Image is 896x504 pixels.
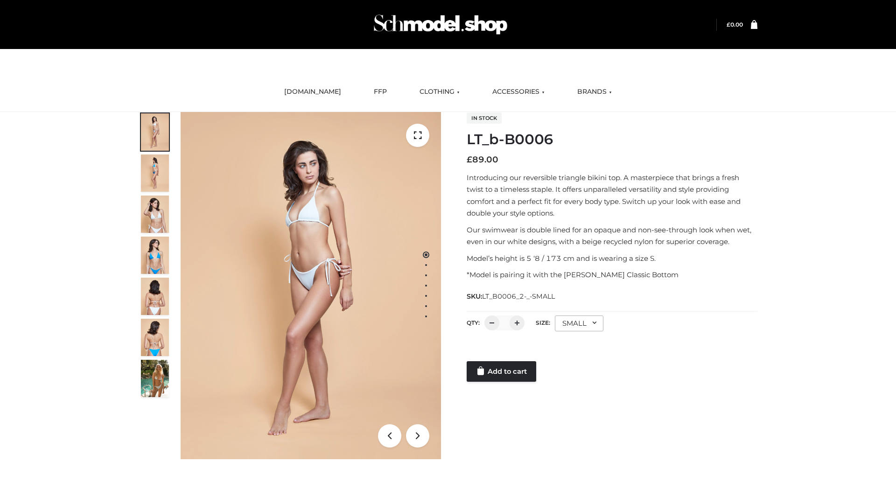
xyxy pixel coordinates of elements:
[467,131,757,148] h1: LT_b-B0006
[141,278,169,315] img: ArielClassicBikiniTop_CloudNine_AzureSky_OW114ECO_7-scaled.jpg
[141,154,169,192] img: ArielClassicBikiniTop_CloudNine_AzureSky_OW114ECO_2-scaled.jpg
[467,224,757,248] p: Our swimwear is double lined for an opaque and non-see-through look when wet, even in our white d...
[467,291,556,302] span: SKU:
[141,360,169,397] img: Arieltop_CloudNine_AzureSky2.jpg
[467,112,502,124] span: In stock
[141,196,169,233] img: ArielClassicBikiniTop_CloudNine_AzureSky_OW114ECO_3-scaled.jpg
[367,82,394,102] a: FFP
[727,21,730,28] span: £
[482,292,555,301] span: LT_B0006_2-_-SMALL
[141,113,169,151] img: ArielClassicBikiniTop_CloudNine_AzureSky_OW114ECO_1-scaled.jpg
[467,269,757,281] p: *Model is pairing it with the [PERSON_NAME] Classic Bottom
[485,82,552,102] a: ACCESSORIES
[277,82,348,102] a: [DOMAIN_NAME]
[467,319,480,326] label: QTY:
[467,172,757,219] p: Introducing our reversible triangle bikini top. A masterpiece that brings a fresh twist to a time...
[727,21,743,28] bdi: 0.00
[536,319,550,326] label: Size:
[413,82,467,102] a: CLOTHING
[727,21,743,28] a: £0.00
[555,315,603,331] div: SMALL
[467,361,536,382] a: Add to cart
[371,6,511,43] img: Schmodel Admin 964
[181,112,441,459] img: ArielClassicBikiniTop_CloudNine_AzureSky_OW114ECO_1
[467,154,498,165] bdi: 89.00
[467,252,757,265] p: Model’s height is 5 ‘8 / 173 cm and is wearing a size S.
[141,319,169,356] img: ArielClassicBikiniTop_CloudNine_AzureSky_OW114ECO_8-scaled.jpg
[467,154,472,165] span: £
[141,237,169,274] img: ArielClassicBikiniTop_CloudNine_AzureSky_OW114ECO_4-scaled.jpg
[570,82,619,102] a: BRANDS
